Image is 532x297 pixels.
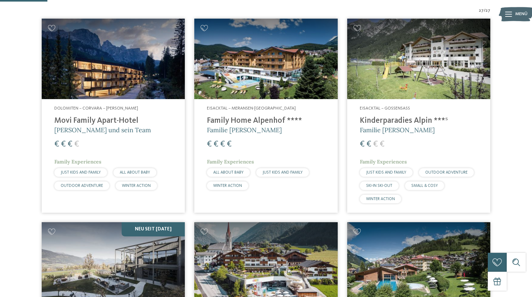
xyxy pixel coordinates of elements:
img: Kinderparadies Alpin ***ˢ [347,19,490,99]
span: € [74,140,79,148]
a: Familienhotels gesucht? Hier findet ihr die besten! Eisacktal – Meransen-[GEOGRAPHIC_DATA] Family... [194,19,337,213]
span: ALL ABOUT BABY [213,170,244,175]
span: WINTER ACTION [366,197,395,201]
span: SKI-IN SKI-OUT [366,184,392,188]
span: 27 [479,8,484,14]
h4: Kinderparadies Alpin ***ˢ [360,116,478,126]
span: € [227,140,232,148]
span: € [61,140,66,148]
span: € [380,140,384,148]
span: € [54,140,59,148]
span: ALL ABOUT BABY [120,170,150,175]
span: € [373,140,378,148]
img: Familienhotels gesucht? Hier findet ihr die besten! [42,19,185,99]
span: Family Experiences [360,158,407,165]
span: € [220,140,225,148]
span: Familie [PERSON_NAME] [207,126,282,134]
span: Family Experiences [54,158,101,165]
span: Family Experiences [207,158,254,165]
span: WINTER ACTION [213,184,242,188]
span: Familie [PERSON_NAME] [360,126,435,134]
img: Family Home Alpenhof **** [194,19,337,99]
span: € [207,140,212,148]
span: € [360,140,365,148]
span: OUTDOOR ADVENTURE [425,170,468,175]
span: OUTDOOR ADVENTURE [61,184,103,188]
span: / [484,8,486,14]
a: Familienhotels gesucht? Hier findet ihr die besten! Eisacktal – Gossensass Kinderparadies Alpin *... [347,19,490,213]
span: € [366,140,371,148]
span: € [68,140,72,148]
span: Eisacktal – Gossensass [360,106,410,110]
span: JUST KIDS AND FAMILY [263,170,303,175]
span: Eisacktal – Meransen-[GEOGRAPHIC_DATA] [207,106,296,110]
span: Dolomiten – Corvara – [PERSON_NAME] [54,106,138,110]
span: SMALL & COSY [411,184,438,188]
h4: Family Home Alpenhof **** [207,116,325,126]
span: JUST KIDS AND FAMILY [366,170,406,175]
h4: Movi Family Apart-Hotel [54,116,172,126]
span: € [214,140,218,148]
a: Familienhotels gesucht? Hier findet ihr die besten! Dolomiten – Corvara – [PERSON_NAME] Movi Fami... [42,19,185,213]
span: JUST KIDS AND FAMILY [61,170,101,175]
span: 27 [486,8,490,14]
span: [PERSON_NAME] und sein Team [54,126,151,134]
span: WINTER ACTION [122,184,151,188]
